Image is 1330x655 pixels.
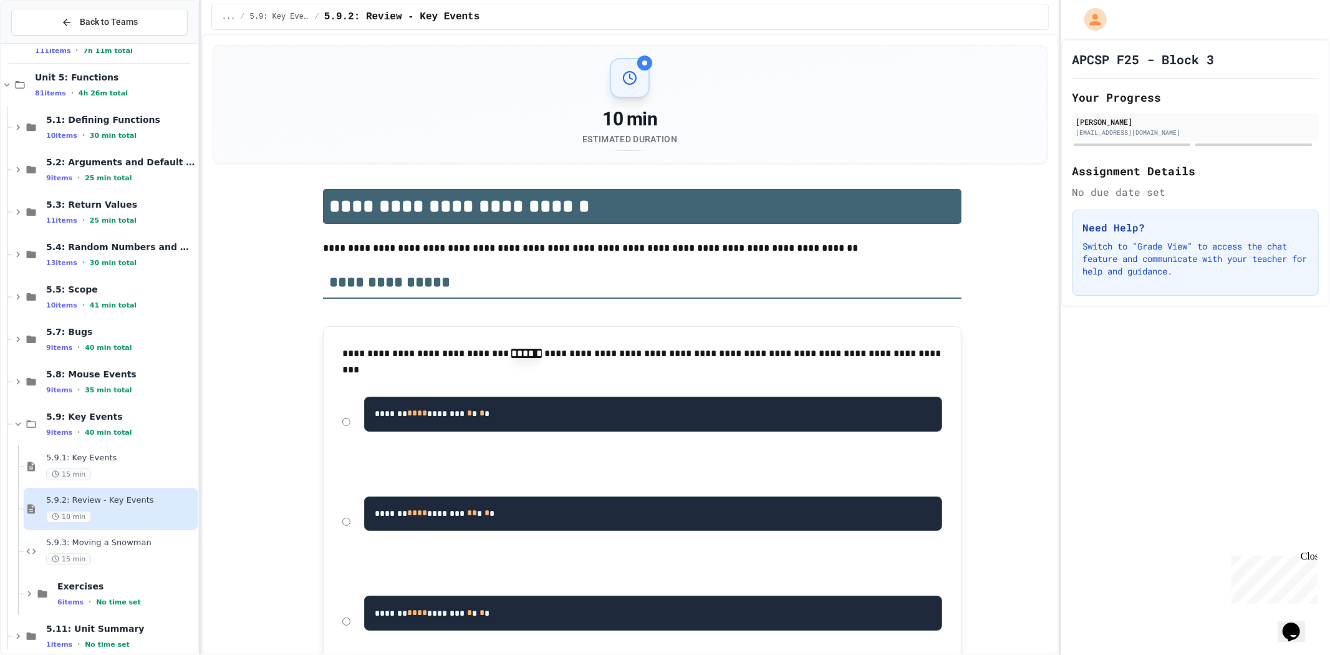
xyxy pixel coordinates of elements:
span: • [82,215,85,225]
span: 30 min total [90,259,137,267]
span: 5.2: Arguments and Default Parameters [46,157,195,168]
span: 40 min total [85,429,132,437]
div: No due date set [1072,185,1319,200]
span: 5.1: Defining Functions [46,114,195,125]
span: • [75,46,78,56]
span: No time set [85,641,130,649]
span: 5.9.2: Review - Key Events [324,9,480,24]
iframe: chat widget [1278,605,1318,643]
span: 5.9.1: Key Events [46,453,195,463]
span: 5.7: Bugs [46,326,195,337]
div: 10 min [582,108,677,130]
h3: Need Help? [1083,220,1308,235]
div: My Account [1071,5,1110,34]
span: 5.9: Key Events [250,12,310,22]
span: 25 min total [90,216,137,225]
div: [PERSON_NAME] [1076,116,1315,127]
span: • [82,258,85,268]
span: 11 items [46,216,77,225]
span: 30 min total [90,132,137,140]
span: • [77,385,80,395]
span: 5.9.2: Review - Key Events [46,495,195,506]
span: 81 items [35,89,66,97]
span: 6 items [57,598,84,606]
iframe: chat widget [1226,551,1318,604]
span: • [89,597,91,607]
span: • [77,427,80,437]
span: 4h 26m total [79,89,128,97]
span: 9 items [46,344,72,352]
span: 35 min total [85,386,132,394]
div: Estimated Duration [582,133,677,145]
span: 5.9.3: Moving a Snowman [46,538,195,548]
div: Chat with us now!Close [5,5,86,79]
span: • [82,130,85,140]
span: Back to Teams [80,16,138,29]
span: 15 min [46,468,91,480]
span: 41 min total [90,301,137,309]
span: 5.5: Scope [46,284,195,295]
span: 5.11: Unit Summary [46,623,195,634]
span: 13 items [46,259,77,267]
span: 9 items [46,174,72,182]
span: 10 min [46,511,91,523]
span: 5.3: Return Values [46,199,195,210]
span: • [82,300,85,310]
span: 7h 11m total [83,47,132,55]
span: Unit 5: Functions [35,72,195,83]
span: 15 min [46,553,91,565]
div: [EMAIL_ADDRESS][DOMAIN_NAME] [1076,128,1315,137]
span: • [77,342,80,352]
span: 9 items [46,429,72,437]
span: ... [222,12,236,22]
h2: Your Progress [1072,89,1319,106]
span: / [240,12,244,22]
span: 9 items [46,386,72,394]
span: 40 min total [85,344,132,352]
span: 10 items [46,132,77,140]
span: 10 items [46,301,77,309]
span: No time set [96,598,141,606]
span: 5.8: Mouse Events [46,369,195,380]
span: 111 items [35,47,70,55]
span: Exercises [57,581,195,592]
span: 1 items [46,641,72,649]
p: Switch to "Grade View" to access the chat feature and communicate with your teacher for help and ... [1083,240,1308,278]
span: 5.9: Key Events [46,411,195,422]
span: • [71,88,74,98]
button: Back to Teams [11,9,188,36]
span: • [77,639,80,649]
span: • [77,173,80,183]
span: 25 min total [85,174,132,182]
h2: Assignment Details [1072,162,1319,180]
h1: APCSP F25 - Block 3 [1072,51,1215,68]
span: / [315,12,319,22]
span: 5.4: Random Numbers and APIs [46,241,195,253]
